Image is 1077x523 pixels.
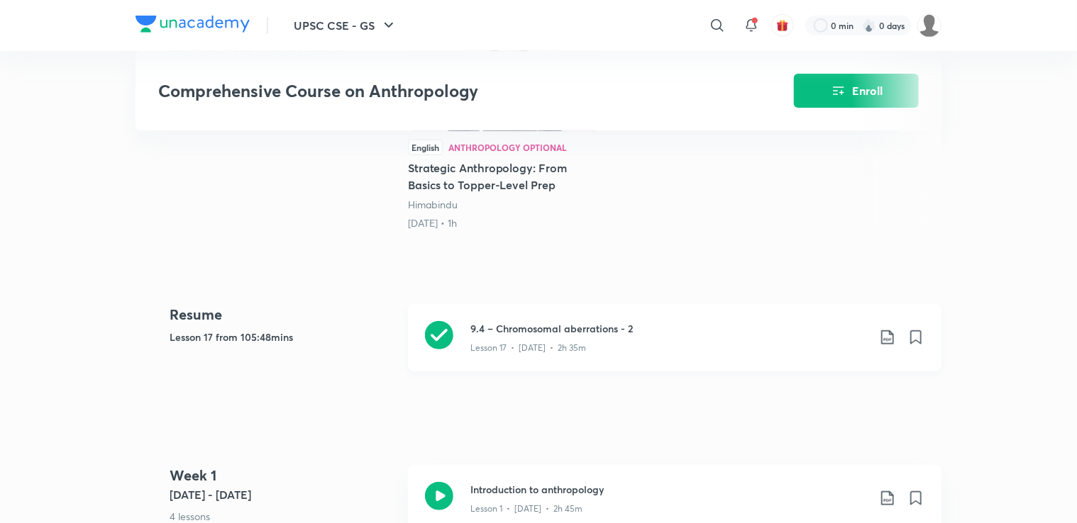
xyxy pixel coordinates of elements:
[158,81,714,101] h3: Comprehensive Course on Anthropology
[794,74,919,108] button: Enroll
[170,465,397,486] h4: Week 1
[408,216,601,230] div: 6th Jul • 1h
[136,16,250,33] img: Company Logo
[408,304,941,388] a: 9.4 – Chromosomal aberrations - 2Lesson 17 • [DATE] • 2h 35m
[470,502,582,515] p: Lesson 1 • [DATE] • 2h 45m
[170,330,397,344] h5: Lesson 17 from 105:48mins
[470,321,868,336] h3: 9.4 – Chromosomal aberrations - 2
[470,482,868,497] h3: Introduction to anthropology
[170,304,397,325] h4: Resume
[776,19,789,32] img: avatar
[170,486,397,503] h5: [DATE] - [DATE]
[136,16,250,36] a: Company Logo
[771,14,794,37] button: avatar
[408,140,443,155] div: English
[448,143,567,152] div: Anthropology Optional
[408,159,601,193] h5: Strategic Anthropology: From Basics to Topper-Level Prep
[470,342,586,354] p: Lesson 17 • [DATE] • 2h 35m
[862,18,876,33] img: streak
[285,11,406,40] button: UPSC CSE - GS
[408,198,601,212] div: Himabindu
[917,13,941,38] img: Sweta Gupta
[408,198,458,211] a: Himabindu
